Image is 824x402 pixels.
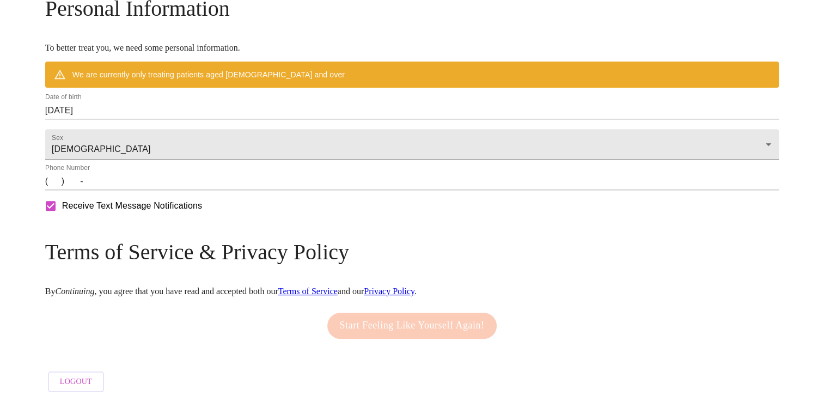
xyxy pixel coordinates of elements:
[45,43,779,53] p: To better treat you, we need some personal information.
[72,65,345,84] div: We are currently only treating patients aged [DEMOGRAPHIC_DATA] and over
[45,287,779,296] p: By , you agree that you have read and accepted both our and our .
[45,94,82,101] label: Date of birth
[48,371,104,393] button: Logout
[364,287,414,296] a: Privacy Policy
[62,199,202,212] span: Receive Text Message Notifications
[45,165,90,172] label: Phone Number
[45,129,779,160] div: [DEMOGRAPHIC_DATA]
[45,239,779,265] h3: Terms of Service & Privacy Policy
[56,287,95,296] em: Continuing
[278,287,338,296] a: Terms of Service
[60,375,92,389] span: Logout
